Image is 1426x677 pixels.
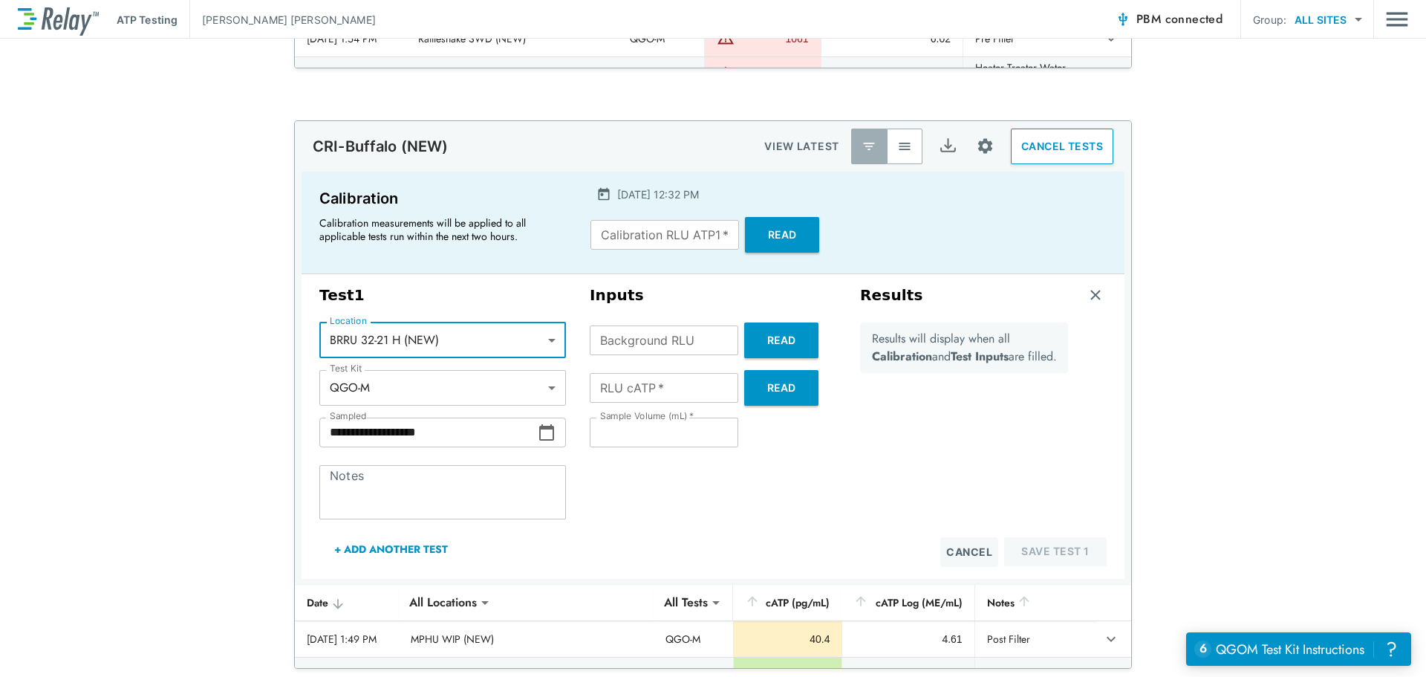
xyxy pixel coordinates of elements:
img: Drawer Icon [1386,5,1408,33]
button: CANCEL TESTS [1011,129,1113,164]
img: LuminUltra Relay [18,4,99,36]
td: Heater Treater Water Dump [963,57,1095,93]
span: connected [1165,10,1223,27]
button: Main menu [1386,5,1408,33]
td: Rattlesnake SWD (NEW) [406,21,618,56]
button: expand row [1098,26,1124,51]
div: 1061 [738,31,809,46]
button: expand row [1098,626,1124,652]
td: ND State 1-16 (NEW) [406,57,618,93]
div: 6.02 [833,31,951,46]
h3: Inputs [590,286,836,305]
b: Test Inputs [951,348,1009,365]
span: PBM [1136,9,1222,30]
th: Date [295,585,399,621]
label: Sampled [330,411,367,421]
img: Calender Icon [596,187,611,201]
h3: Test 1 [319,286,566,305]
h3: Results [860,286,923,305]
img: Connected Icon [1116,12,1130,27]
button: Cancel [940,537,998,567]
img: Latest [862,139,876,154]
div: All Locations [399,588,487,618]
p: VIEW LATEST [764,137,839,155]
p: CRI-Buffalo (NEW) [313,137,449,155]
b: Calibration [872,348,932,365]
img: Settings Icon [976,137,994,155]
p: Calibration [319,187,564,210]
button: Read [744,323,818,358]
div: BRRU 32-21 H (NEW) [319,325,566,355]
p: Group: [1253,12,1286,27]
img: View All [897,139,912,154]
p: [DATE] 12:32 PM [617,187,699,202]
button: PBM connected [1110,4,1228,34]
p: [PERSON_NAME] [PERSON_NAME] [202,12,376,27]
div: QGO-M [319,373,566,403]
button: Read [745,217,819,253]
button: + Add Another Test [319,531,463,567]
div: Notes [987,594,1086,612]
td: MPHU WIP (NEW) [399,621,654,657]
td: QGO-M [618,21,704,56]
p: Calibration measurements will be applied to all applicable tests run within the next two hours. [319,216,557,243]
div: All Tests [654,588,718,618]
td: Pre Filter [963,21,1095,56]
label: Test Kit [330,363,362,374]
img: Warning [717,65,735,82]
p: Results will display when all and are filled. [872,330,1057,366]
label: Location [330,316,367,326]
button: Site setup [966,126,1005,166]
iframe: Resource center [1186,632,1411,666]
button: Export [930,129,966,164]
label: Sample Volume (mL) [600,411,694,421]
button: Read [744,370,818,406]
div: [DATE] 1:54 PM [307,31,394,46]
img: Export Icon [939,137,957,155]
div: cATP (pg/mL) [745,594,830,612]
td: Post Filter [974,621,1098,657]
p: ATP Testing [117,12,178,27]
img: Remove [1088,288,1103,302]
td: QGO-M [618,57,704,93]
input: Choose date, selected date is Aug 14, 2025 [319,418,538,447]
div: 4.61 [854,632,962,647]
button: expand row [1098,62,1124,88]
td: QGO-M [654,621,734,657]
div: [DATE] 1:49 PM [307,632,387,647]
div: 40.4 [746,632,830,647]
div: cATP Log (ME/mL) [853,594,962,612]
